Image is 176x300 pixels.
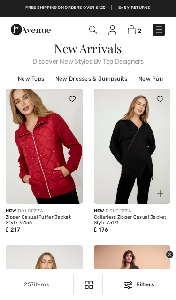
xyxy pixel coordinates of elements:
[54,40,122,57] span: New Arrivals
[85,281,93,289] img: Filters
[24,281,34,288] span: 257
[6,89,83,204] img: Zipper Casual Puffer Jacket Style 75156. Red
[6,215,83,226] div: Zipper Casual Puffer Jacket Style 75156
[94,208,171,215] div: DOLCEZZA
[157,190,163,197] img: plus_v2.svg
[111,5,112,11] span: |
[94,227,109,233] span: ₤ 176
[108,280,170,289] div: Filters
[138,27,141,34] span: 2
[13,73,49,85] a: New Tops
[124,281,132,289] img: Filters
[6,55,170,65] span: Discover New Styles By Top Designers
[118,5,151,11] a: Easy Returns
[6,208,83,215] div: DOLCEZZA
[108,25,116,35] img: My Info
[134,73,173,85] a: New Pants
[157,96,163,102] img: heart_black_full.svg
[6,208,16,214] span: New
[128,25,136,34] img: Shopping Bag
[128,25,141,35] a: 2
[94,208,104,214] span: New
[94,215,171,226] div: Collarless Zipper Casual Jacket Style 75171
[6,227,20,233] span: ₤ 217
[11,24,51,35] img: 1ère Avenue
[166,251,173,259] iframe: Opens a widget where you can find more information
[11,25,51,33] a: 1ère Avenue
[25,5,106,11] a: Free shipping on orders over ₤120
[154,25,164,34] img: Menu
[51,73,132,85] a: New Dresses & Jumpsuits
[69,190,76,197] img: plus_v2.svg
[89,26,97,34] img: Search
[94,89,171,204] img: Collarless Zipper Casual Jacket Style 75171. Black
[69,96,76,102] img: heart_black_full.svg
